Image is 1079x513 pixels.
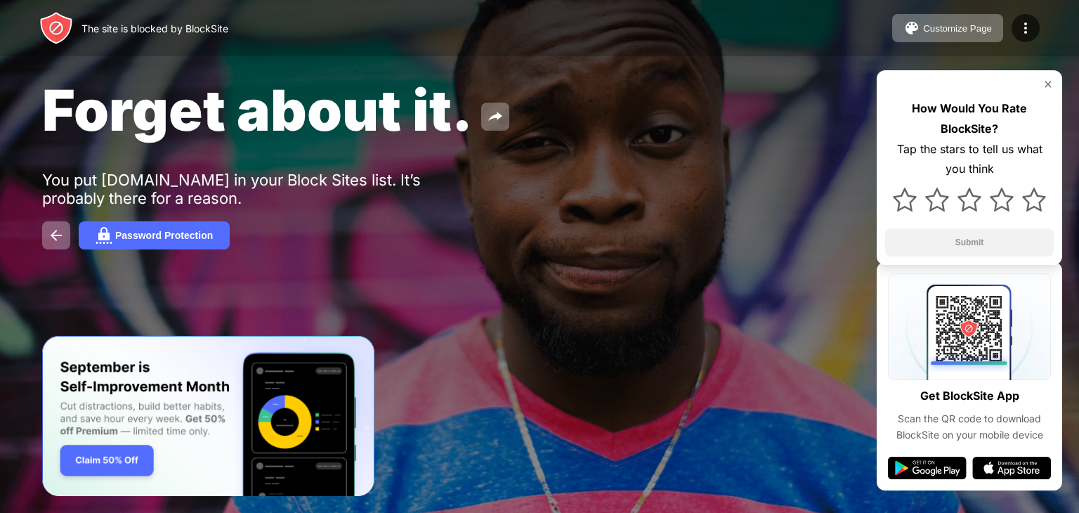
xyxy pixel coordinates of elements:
[1017,20,1034,37] img: menu-icon.svg
[42,171,476,207] div: You put [DOMAIN_NAME] in your Block Sites list. It’s probably there for a reason.
[885,228,1054,256] button: Submit
[1042,79,1054,90] img: rate-us-close.svg
[885,139,1054,180] div: Tap the stars to tell us what you think
[96,227,112,244] img: password.svg
[81,22,228,34] div: The site is blocked by BlockSite
[923,23,992,34] div: Customize Page
[888,457,967,479] img: google-play.svg
[925,188,949,212] img: star.svg
[79,221,230,249] button: Password Protection
[885,98,1054,139] div: How Would You Rate BlockSite?
[972,457,1051,479] img: app-store.svg
[888,273,1051,380] img: qrcode.svg
[115,230,213,241] div: Password Protection
[48,227,65,244] img: back.svg
[957,188,981,212] img: star.svg
[892,14,1003,42] button: Customize Page
[990,188,1014,212] img: star.svg
[888,411,1051,443] div: Scan the QR code to download BlockSite on your mobile device
[42,76,473,144] span: Forget about it.
[1022,188,1046,212] img: star.svg
[920,386,1019,406] div: Get BlockSite App
[893,188,917,212] img: star.svg
[42,336,374,497] iframe: Banner
[39,11,73,45] img: header-logo.svg
[903,20,920,37] img: pallet.svg
[487,108,504,125] img: share.svg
